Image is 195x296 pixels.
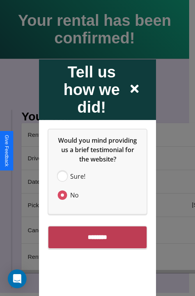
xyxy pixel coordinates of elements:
div: Open Intercom Messenger [8,269,27,288]
div: Give Feedback [4,135,9,167]
span: Sure! [70,171,85,181]
span: Would you mind providing us a brief testimonial for the website? [58,136,138,163]
h2: Tell us how we did! [55,63,129,116]
span: No [70,190,79,199]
